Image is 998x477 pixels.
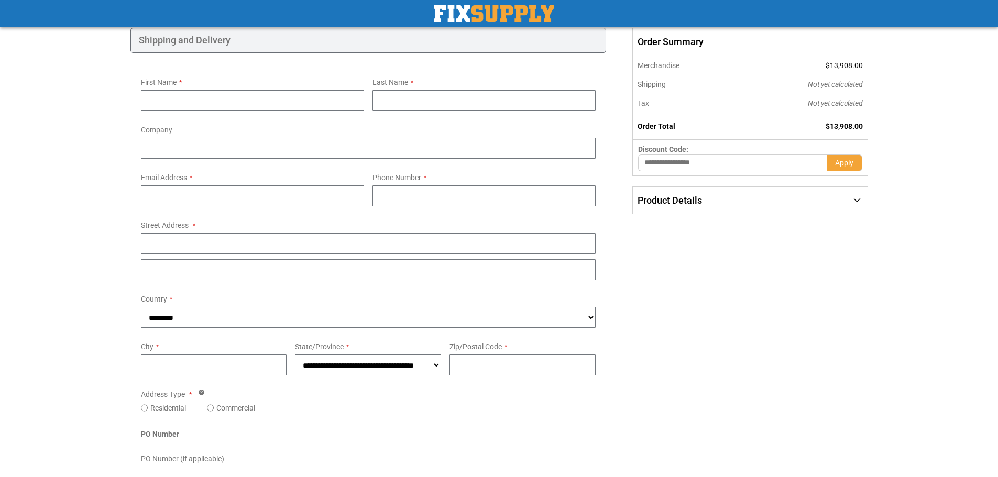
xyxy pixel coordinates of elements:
[638,80,666,88] span: Shipping
[826,122,863,130] span: $13,908.00
[372,78,408,86] span: Last Name
[633,56,737,75] th: Merchandise
[295,342,344,351] span: State/Province
[141,295,167,303] span: Country
[141,342,153,351] span: City
[141,221,189,229] span: Street Address
[141,390,185,398] span: Address Type
[632,28,868,56] span: Order Summary
[826,61,863,70] span: $13,908.00
[141,126,172,134] span: Company
[141,173,187,182] span: Email Address
[827,154,862,171] button: Apply
[372,173,421,182] span: Phone Number
[633,94,737,113] th: Tax
[808,99,863,107] span: Not yet calculated
[449,342,502,351] span: Zip/Postal Code
[808,80,863,88] span: Not yet calculated
[835,159,853,167] span: Apply
[141,429,596,445] div: PO Number
[434,5,554,22] img: Fix Industrial Supply
[141,454,224,463] span: PO Number (if applicable)
[638,195,702,206] span: Product Details
[150,403,186,413] label: Residential
[130,28,607,53] div: Shipping and Delivery
[638,122,675,130] strong: Order Total
[638,145,688,153] span: Discount Code:
[141,78,177,86] span: First Name
[216,403,255,413] label: Commercial
[434,5,554,22] a: store logo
